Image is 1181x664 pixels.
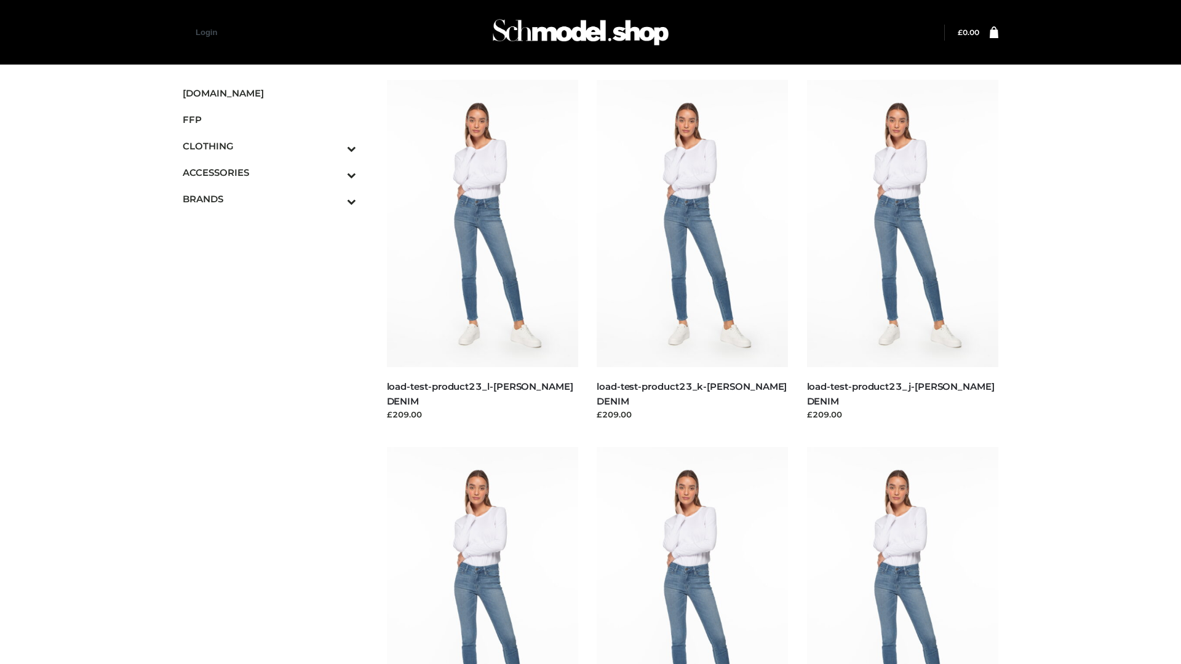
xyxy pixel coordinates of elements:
bdi: 0.00 [958,28,979,37]
span: FFP [183,113,356,127]
span: [DOMAIN_NAME] [183,86,356,100]
a: Login [196,28,217,37]
a: ACCESSORIESToggle Submenu [183,159,356,186]
a: load-test-product23_l-[PERSON_NAME] DENIM [387,381,573,406]
button: Toggle Submenu [313,159,356,186]
a: FFP [183,106,356,133]
span: CLOTHING [183,139,356,153]
img: Schmodel Admin 964 [488,8,673,57]
span: ACCESSORIES [183,165,356,180]
span: BRANDS [183,192,356,206]
a: [DOMAIN_NAME] [183,80,356,106]
span: £ [958,28,963,37]
a: £0.00 [958,28,979,37]
button: Toggle Submenu [313,186,356,212]
div: £209.00 [597,408,789,421]
a: load-test-product23_j-[PERSON_NAME] DENIM [807,381,995,406]
div: £209.00 [807,408,999,421]
div: £209.00 [387,408,579,421]
a: load-test-product23_k-[PERSON_NAME] DENIM [597,381,787,406]
a: CLOTHINGToggle Submenu [183,133,356,159]
a: BRANDSToggle Submenu [183,186,356,212]
button: Toggle Submenu [313,133,356,159]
